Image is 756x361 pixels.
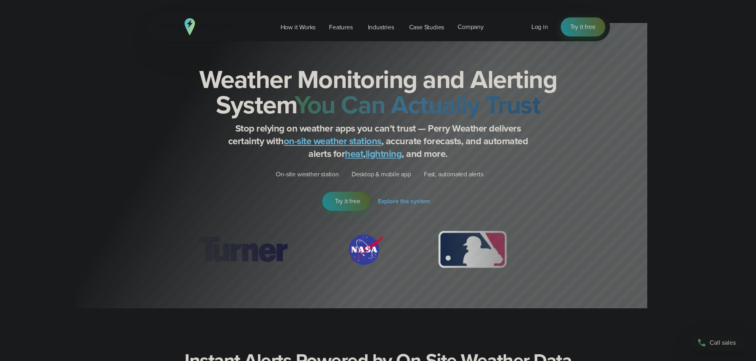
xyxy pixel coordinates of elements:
[552,230,616,269] img: PGA.svg
[186,230,298,269] img: Turner-Construction_1.svg
[552,230,616,269] div: 4 of 12
[365,147,402,161] a: lightning
[531,22,548,31] span: Log in
[570,22,596,32] span: Try it free
[186,230,570,273] div: slideshow
[710,338,736,348] span: Call sales
[281,23,316,32] span: How it Works
[561,17,605,36] a: Try it free
[431,230,514,269] div: 3 of 12
[378,197,431,206] span: Explore the system
[294,86,540,123] strong: You Can Actually Trust
[352,170,411,179] p: Desktop & mobile app
[284,134,381,148] a: on-site weather stations
[337,230,392,269] img: NASA.svg
[219,122,537,160] p: Stop relying on weather apps you can’t trust — Perry Weather delivers certainty with , accurate f...
[329,23,352,32] span: Features
[368,23,394,32] span: Industries
[458,22,484,32] span: Company
[431,230,514,269] img: MLB.svg
[274,19,323,35] a: How it Works
[691,334,746,351] a: Call sales
[378,192,434,211] a: Explore the system
[345,147,363,161] a: heat
[409,23,444,32] span: Case Studies
[186,67,570,117] h2: Weather Monitoring and Alerting System
[337,230,392,269] div: 2 of 12
[402,19,451,35] a: Case Studies
[276,170,339,179] p: On-site weather station
[531,22,548,32] a: Log in
[186,230,298,269] div: 1 of 12
[322,192,370,211] a: Try it free
[424,170,483,179] p: Fast, automated alerts
[335,197,360,206] span: Try it free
